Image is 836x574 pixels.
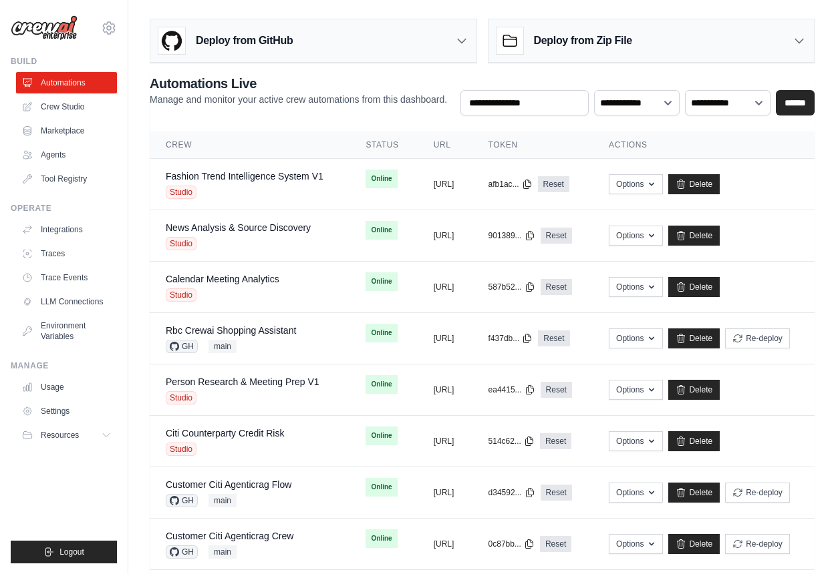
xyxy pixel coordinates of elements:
a: Marketplace [16,120,117,141]
button: 514c62... [489,436,535,447]
a: Agents [16,144,117,166]
th: URL [418,131,472,159]
a: Settings [16,400,117,422]
span: GH [166,545,198,559]
h3: Deploy from GitHub [196,33,293,49]
a: Reset [541,279,572,295]
a: Automations [16,72,117,93]
span: Online [366,324,397,342]
a: Environment Variables [16,315,117,347]
span: Studio [166,186,196,199]
a: Delete [668,226,720,246]
button: Re-deploy [725,328,790,348]
button: Options [609,328,663,348]
a: Customer Citi Agenticrag Flow [166,479,291,490]
button: Options [609,431,663,451]
div: Manage [11,360,117,371]
a: Reset [541,485,572,501]
th: Token [472,131,593,159]
button: Options [609,174,663,194]
button: Options [609,277,663,297]
button: 0c87bb... [489,539,535,549]
p: Manage and monitor your active crew automations from this dashboard. [150,93,447,106]
a: Reset [538,330,569,346]
button: afb1ac... [489,179,533,190]
th: Actions [593,131,815,159]
h3: Deploy from Zip File [534,33,632,49]
div: Operate [11,203,117,214]
a: Customer Citi Agenticrag Crew [166,531,293,541]
a: Usage [16,376,117,398]
button: Resources [16,424,117,446]
a: Tool Registry [16,168,117,190]
button: Logout [11,541,117,563]
span: Online [366,426,397,445]
a: News Analysis & Source Discovery [166,222,311,233]
a: Reset [540,433,571,449]
button: ea4415... [489,384,535,395]
a: Reset [538,176,569,192]
a: Crew Studio [16,96,117,117]
h2: Automations Live [150,74,447,93]
a: Traces [16,243,117,264]
button: f437db... [489,333,533,344]
span: GH [166,340,198,353]
a: LLM Connections [16,291,117,312]
a: Rbc Crewai Shopping Assistant [166,325,296,336]
a: Integrations [16,219,117,240]
a: Delete [668,174,720,194]
button: 901389... [489,230,535,241]
a: Citi Counterparty Credit Risk [166,428,284,439]
a: Delete [668,328,720,348]
button: 587b52... [489,282,535,292]
a: Person Research & Meeting Prep V1 [166,376,319,387]
a: Reset [540,536,571,552]
a: Reset [541,382,572,398]
a: Delete [668,534,720,554]
span: main [208,340,237,353]
img: Logo [11,15,78,41]
span: Online [366,170,397,188]
button: d34592... [489,487,535,498]
button: Options [609,226,663,246]
span: Logout [59,547,84,557]
a: Delete [668,431,720,451]
span: Online [366,529,397,548]
a: Delete [668,483,720,503]
span: Resources [41,430,79,441]
span: Online [366,478,397,497]
a: Delete [668,380,720,400]
th: Crew [150,131,350,159]
a: Fashion Trend Intelligence System V1 [166,171,323,182]
div: Build [11,56,117,67]
th: Status [350,131,417,159]
span: Studio [166,288,196,302]
a: Trace Events [16,267,117,288]
button: Options [609,380,663,400]
button: Re-deploy [725,483,790,503]
img: GitHub Logo [158,27,185,54]
span: Studio [166,443,196,456]
button: Options [609,483,663,503]
span: Online [366,221,397,240]
span: Online [366,375,397,394]
span: main [208,494,237,507]
a: Reset [541,228,572,244]
span: GH [166,494,198,507]
span: Online [366,272,397,291]
a: Calendar Meeting Analytics [166,274,279,284]
span: Studio [166,391,196,404]
span: main [208,545,237,559]
a: Delete [668,277,720,297]
span: Studio [166,237,196,250]
button: Re-deploy [725,534,790,554]
button: Options [609,534,663,554]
